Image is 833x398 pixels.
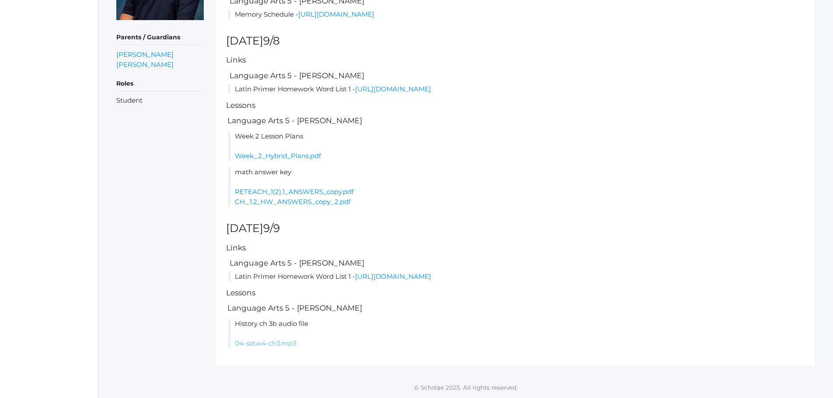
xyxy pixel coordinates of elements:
[99,383,833,392] p: © Scholae 2025. All rights reserved.
[355,85,431,93] a: [URL][DOMAIN_NAME]
[116,59,174,69] a: [PERSON_NAME]
[116,49,174,59] a: [PERSON_NAME]
[263,221,280,235] span: 9/9
[226,56,804,64] h5: Links
[226,222,804,235] h2: [DATE]
[228,272,804,282] li: Latin Primer Homework Word List 1 -
[116,76,204,91] h5: Roles
[228,10,804,20] li: Memory Schedule -
[228,167,804,207] li: math answer key
[228,259,804,267] h5: Language Arts 5 - [PERSON_NAME]
[235,152,321,160] a: Week_2_Hybrid_Plans.pdf
[355,272,431,280] a: [URL][DOMAIN_NAME]
[235,197,351,206] a: CH._1.2_HW_ANSWERS_copy_2.pdf
[263,34,280,47] span: 9/8
[235,187,354,196] a: RETEACH_1(2).1_ANSWERS_copy.pdf
[226,117,804,125] h5: Language Arts 5 - [PERSON_NAME]
[226,101,804,110] h5: Lessons
[226,289,804,297] h5: Lessons
[116,96,204,106] li: Student
[228,84,804,94] li: Latin Primer Homework Word List 1 -
[228,132,804,161] li: Week 2 Lesson Plans
[298,10,374,18] a: [URL][DOMAIN_NAME]
[226,35,804,47] h2: [DATE]
[228,319,804,349] li: History ch 3b audio file
[235,339,296,347] a: 04-sotw4-ch3.mp3
[226,244,804,252] h5: Links
[228,72,804,80] h5: Language Arts 5 - [PERSON_NAME]
[116,30,204,45] h5: Parents / Guardians
[226,304,804,312] h5: Language Arts 5 - [PERSON_NAME]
